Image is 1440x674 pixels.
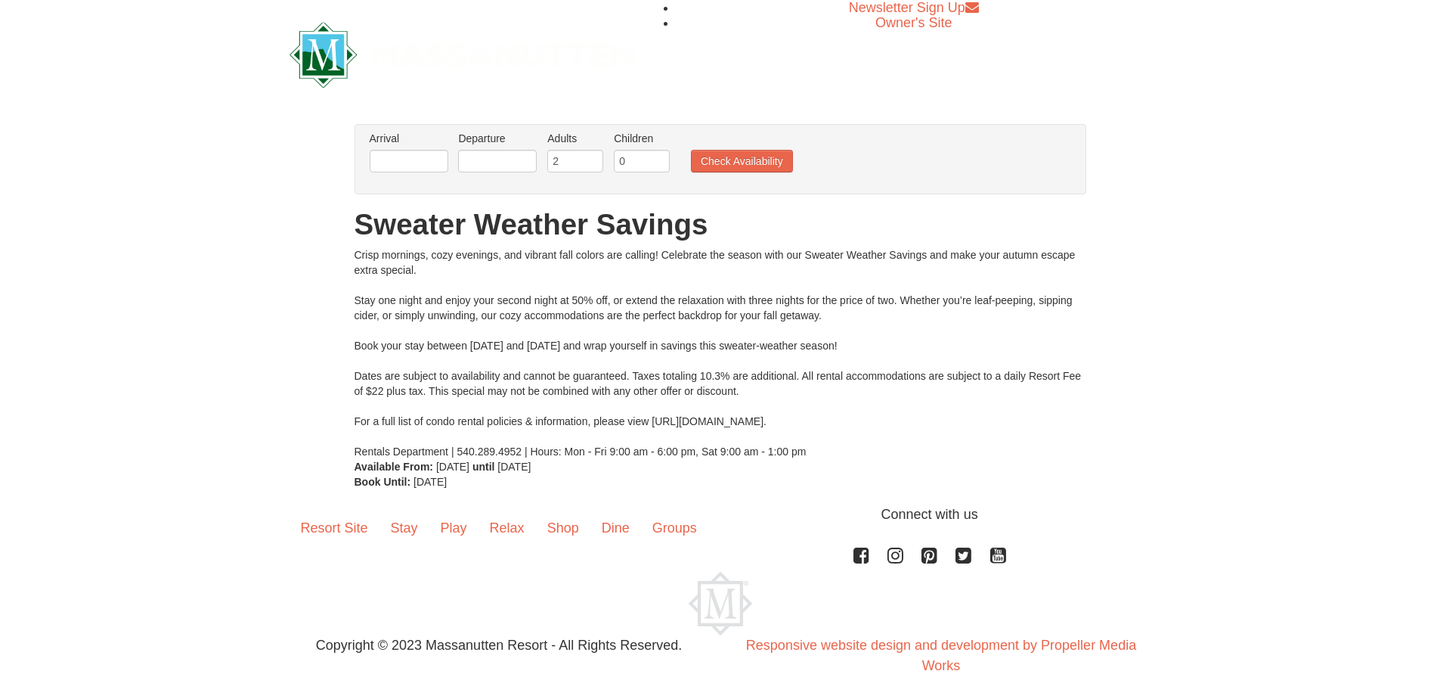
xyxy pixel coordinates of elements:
strong: until [472,461,495,473]
a: Shop [536,505,590,551]
img: Massanutten Resort Logo [290,22,636,88]
span: [DATE] [436,461,469,473]
strong: Available From: [355,461,434,473]
p: Copyright © 2023 Massanutten Resort - All Rights Reserved. [278,635,720,656]
a: Resort Site [290,505,379,551]
label: Adults [547,131,603,146]
img: Massanutten Resort Logo [689,572,752,635]
a: Stay [379,505,429,551]
a: Dine [590,505,641,551]
a: Play [429,505,478,551]
strong: Book Until: [355,476,411,488]
div: Crisp mornings, cozy evenings, and vibrant fall colors are calling! Celebrate the season with our... [355,247,1086,459]
a: Responsive website design and development by Propeller Media Works [746,638,1136,673]
span: [DATE] [497,461,531,473]
label: Arrival [370,131,448,146]
a: Owner's Site [875,15,952,30]
a: Massanutten Resort [290,35,636,70]
button: Check Availability [691,150,793,172]
p: Connect with us [290,505,1151,525]
label: Departure [458,131,537,146]
a: Relax [478,505,536,551]
label: Children [614,131,670,146]
a: Groups [641,505,708,551]
span: [DATE] [413,476,447,488]
h1: Sweater Weather Savings [355,210,1086,240]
